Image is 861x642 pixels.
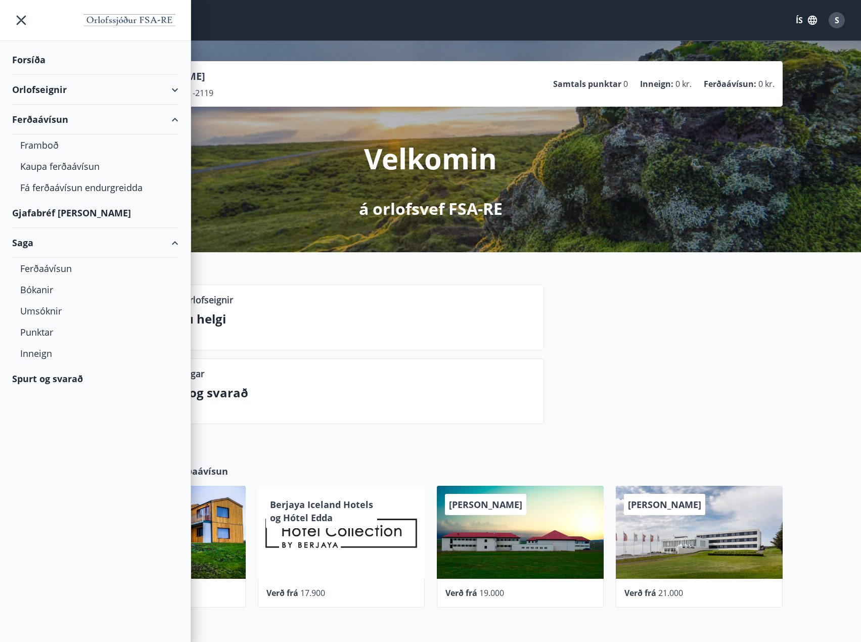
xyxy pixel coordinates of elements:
p: Inneign : [640,78,673,89]
div: Kaupa ferðaávísun [20,156,170,177]
span: S [835,15,839,26]
span: Berjaya Iceland Hotels og Hótel Edda [270,498,373,524]
div: Forsíða [12,45,178,75]
button: menu [12,11,30,29]
div: Inneign [20,343,170,364]
span: Verð frá [266,587,298,599]
div: Spurt og svarað [12,364,178,393]
div: Ferðaávísun [20,258,170,279]
div: Ferðaávísun [12,105,178,134]
div: Gjafabréf [PERSON_NAME] [12,198,178,228]
p: Upplýsingar [153,367,204,380]
div: Framboð [20,134,170,156]
div: Umsóknir [20,300,170,322]
button: ÍS [790,11,823,29]
span: 0 kr. [758,78,775,89]
p: Næstu helgi [153,310,535,328]
span: [PERSON_NAME] [449,498,522,511]
span: [PERSON_NAME] [628,498,701,511]
div: Punktar [20,322,170,343]
p: Velkomin [364,139,497,177]
span: Verð frá [624,587,656,599]
p: Lausar orlofseignir [153,293,233,306]
p: á orlofsvef FSA-RE [359,198,503,220]
div: Fá ferðaávísun endurgreidda [20,177,170,198]
div: Orlofseignir [12,75,178,105]
span: 0 [623,78,628,89]
button: S [825,8,849,32]
p: Samtals punktar [553,78,621,89]
p: Ferðaávísun : [704,78,756,89]
span: 21.000 [658,587,683,599]
span: 0 kr. [675,78,692,89]
img: union_logo [80,11,178,31]
span: 17.900 [300,587,325,599]
span: Verð frá [445,587,477,599]
span: 19.000 [479,587,504,599]
div: Bókanir [20,279,170,300]
div: Saga [12,228,178,258]
p: Spurt og svarað [153,384,535,401]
